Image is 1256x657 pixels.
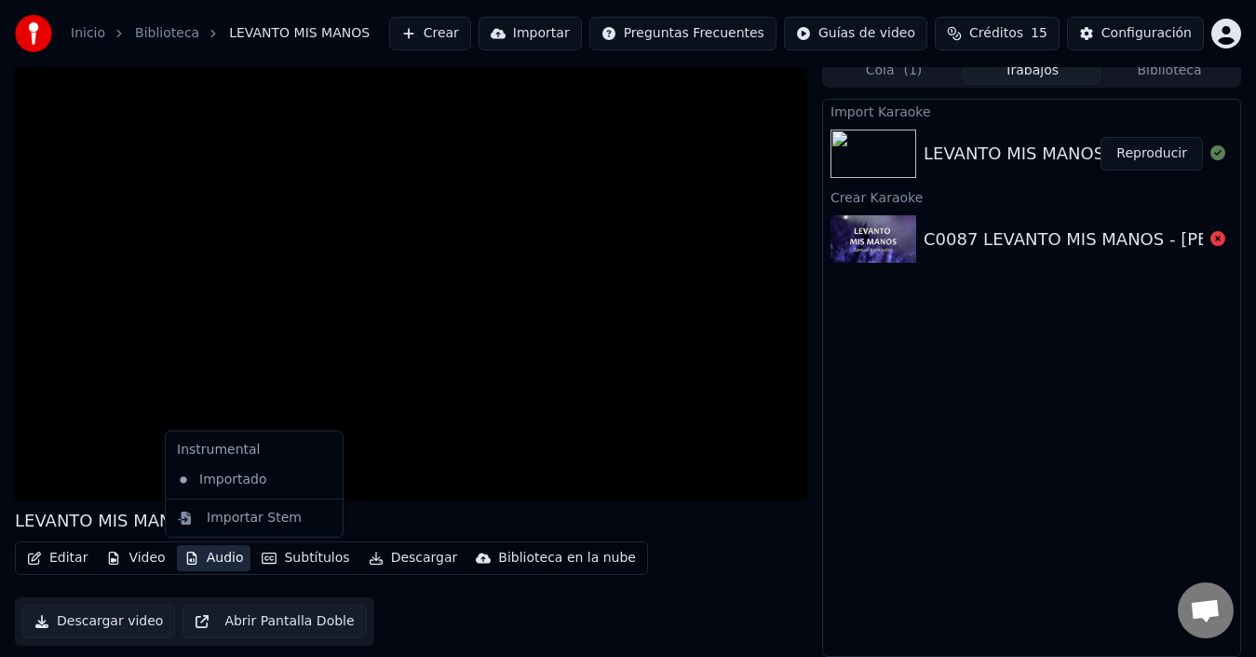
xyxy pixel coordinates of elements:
div: Biblioteca en la nube [498,549,636,568]
button: Biblioteca [1101,58,1238,85]
div: Importar Stem [207,509,302,527]
button: Cola [825,58,963,85]
button: Configuración [1067,17,1204,50]
button: Subtítulos [254,545,357,571]
a: Inicio [71,24,105,43]
button: Reproducir [1101,137,1203,171]
button: Importar [479,17,582,50]
button: Preguntas Frecuentes [589,17,777,50]
button: Trabajos [963,58,1101,85]
button: Descargar video [22,605,175,638]
button: Audio [177,545,251,571]
div: Chat abierto [1178,582,1234,638]
button: Créditos15 [935,17,1060,50]
span: Créditos [969,24,1023,43]
button: Guías de video [784,17,927,50]
div: LEVANTO MIS MANOS [15,508,196,534]
button: Crear [389,17,471,50]
span: 15 [1031,24,1047,43]
div: Instrumental [169,435,339,465]
a: Biblioteca [135,24,199,43]
div: Configuración [1101,24,1192,43]
button: Abrir Pantalla Doble [182,605,366,638]
nav: breadcrumb [71,24,370,43]
div: Importado [169,465,311,495]
img: youka [15,15,52,52]
button: Editar [20,545,95,571]
button: Video [99,545,172,571]
div: Crear Karaoke [823,185,1240,208]
span: ( 1 ) [903,62,922,80]
div: Import Karaoke [823,100,1240,122]
button: Descargar [361,545,466,571]
span: LEVANTO MIS MANOS [229,24,370,43]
